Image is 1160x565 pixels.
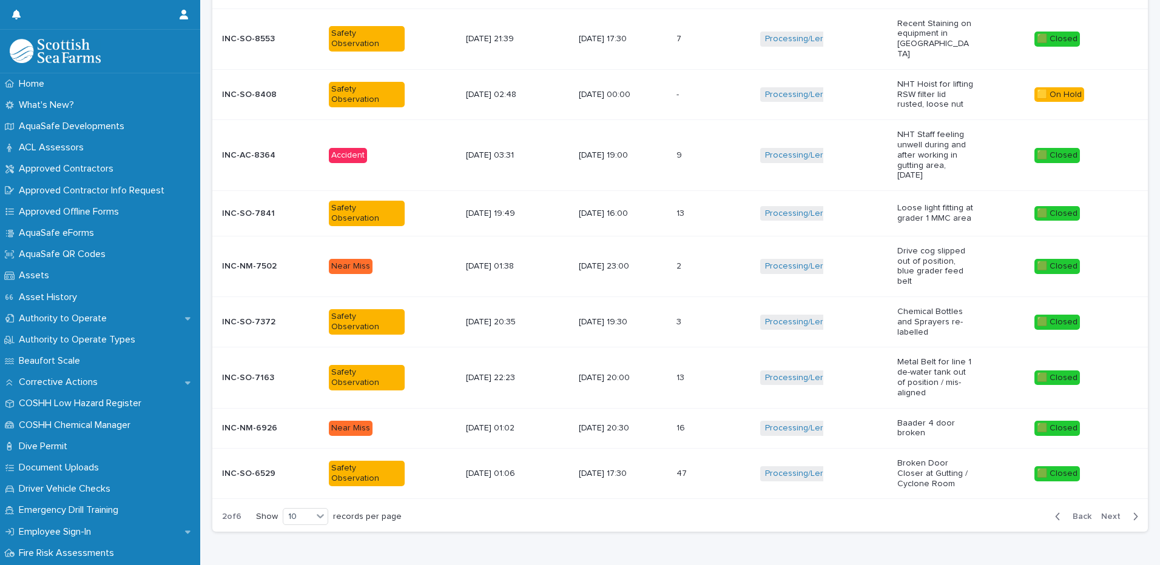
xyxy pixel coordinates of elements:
[466,150,542,161] p: [DATE] 03:31
[212,449,1148,499] tr: INC-SO-6529INC-SO-6529 Safety Observation[DATE] 01:06[DATE] 17:304747 Processing/Lerwick Factory ...
[765,90,912,100] a: Processing/Lerwick Factory (Gremista)
[14,376,107,388] p: Corrective Actions
[329,26,405,52] div: Safety Observation
[14,163,123,175] p: Approved Contractors
[897,418,973,439] p: Baader 4 door broken
[329,461,405,486] div: Safety Observation
[1034,421,1080,436] div: 🟩 Closed
[765,209,912,219] a: Processing/Lerwick Factory (Gremista)
[765,469,912,479] a: Processing/Lerwick Factory (Gremista)
[765,423,912,433] a: Processing/Lerwick Factory (Gremista)
[222,148,278,161] p: INC-AC-8364
[1034,315,1080,330] div: 🟩 Closed
[466,261,542,272] p: [DATE] 01:38
[14,78,54,90] p: Home
[1034,259,1080,274] div: 🟩 Closed
[1096,511,1148,522] button: Next
[1034,370,1080,386] div: 🟩 Closed
[212,191,1148,236] tr: INC-SO-7841INC-SO-7841 Safety Observation[DATE] 19:49[DATE] 16:001313 Processing/Lerwick Factory ...
[1034,148,1080,163] div: 🟩 Closed
[212,8,1148,69] tr: INC-SO-8553INC-SO-8553 Safety Observation[DATE] 21:39[DATE] 17:3077 Processing/Lerwick Factory (G...
[256,512,278,522] p: Show
[897,357,973,398] p: Metal Belt for line 1 de-water tank out of position / mis-aligned
[14,420,140,431] p: COSHH Chemical Manager
[222,259,279,272] p: INC-NM-7502
[14,355,90,367] p: Beaufort Scale
[222,370,277,383] p: INC-SO-7163
[14,313,116,324] p: Authority to Operate
[212,69,1148,119] tr: INC-SO-8408INC-SO-8408 Safety Observation[DATE] 02:48[DATE] 00:00-- Processing/Lerwick Factory (G...
[466,317,542,327] p: [DATE] 20:35
[676,32,684,44] p: 7
[466,209,542,219] p: [DATE] 19:49
[222,315,278,327] p: INC-SO-7372
[676,370,687,383] p: 13
[329,421,373,436] div: Near Miss
[897,130,973,181] p: NHT Staff feeling unwell during and after working in gutting area, [DATE]
[676,206,687,219] p: 13
[329,365,405,390] div: Safety Observation
[676,421,687,433] p: 16
[676,466,689,479] p: 47
[1034,466,1080,481] div: 🟩 Closed
[466,373,542,383] p: [DATE] 22:23
[14,441,77,452] p: Dive Permit
[765,373,912,383] a: Processing/Lerwick Factory (Gremista)
[676,259,684,272] p: 2
[14,547,124,559] p: Fire Risk Assessments
[222,32,277,44] p: INC-SO-8553
[212,236,1148,296] tr: INC-NM-7502INC-NM-7502 Near Miss[DATE] 01:38[DATE] 23:0022 Processing/Lerwick Factory (Gremista) ...
[466,423,542,433] p: [DATE] 01:02
[1045,511,1096,522] button: Back
[676,315,684,327] p: 3
[765,261,912,272] a: Processing/Lerwick Factory (Gremista)
[329,82,405,107] div: Safety Observation
[466,34,542,44] p: [DATE] 21:39
[14,462,109,473] p: Document Uploads
[14,398,151,409] p: COSHH Low Hazard Register
[14,292,87,303] p: Asset History
[579,209,655,219] p: [DATE] 16:00
[676,148,684,161] p: 9
[222,421,280,433] p: INC-NM-6926
[897,19,973,59] p: Recent Staining on equipment in [GEOGRAPHIC_DATA]
[1034,87,1084,102] div: 🟨 On Hold
[765,34,912,44] a: Processing/Lerwick Factory (Gremista)
[1065,512,1091,521] span: Back
[579,423,655,433] p: [DATE] 20:30
[212,502,251,532] p: 2 of 6
[579,469,655,479] p: [DATE] 17:30
[579,150,655,161] p: [DATE] 19:00
[897,79,973,110] p: NHT Hoist for lifting RSW filter lid rusted, loose nut
[14,142,93,153] p: ACL Assessors
[10,39,101,63] img: bPIBxiqnSb2ggTQWdOVV
[329,148,367,163] div: Accident
[676,87,681,100] p: -
[14,227,104,239] p: AquaSafe eForms
[579,373,655,383] p: [DATE] 20:00
[212,120,1148,191] tr: INC-AC-8364INC-AC-8364 Accident[DATE] 03:31[DATE] 19:0099 Processing/Lerwick Factory (Gremista) N...
[14,483,120,495] p: Driver Vehicle Checks
[14,270,59,281] p: Assets
[14,99,84,111] p: What's New?
[329,201,405,226] div: Safety Observation
[897,246,973,287] p: Drive cog slipped out of position, blue grader feed belt
[579,34,655,44] p: [DATE] 17:30
[897,307,973,337] p: Chemical Bottles and Sprayers re-labelled
[212,296,1148,347] tr: INC-SO-7372INC-SO-7372 Safety Observation[DATE] 20:35[DATE] 19:3033 Processing/Lerwick Factory (G...
[1101,512,1128,521] span: Next
[329,309,405,335] div: Safety Observation
[466,90,542,100] p: [DATE] 02:48
[333,512,402,522] p: records per page
[212,408,1148,449] tr: INC-NM-6926INC-NM-6926 Near Miss[DATE] 01:02[DATE] 20:301616 Processing/Lerwick Factory (Gremista...
[14,206,129,218] p: Approved Offline Forms
[222,87,279,100] p: INC-SO-8408
[283,510,312,523] div: 10
[14,334,145,346] p: Authority to Operate Types
[1034,206,1080,221] div: 🟩 Closed
[222,466,278,479] p: INC-SO-6529
[579,90,655,100] p: [DATE] 00:00
[579,261,655,272] p: [DATE] 23:00
[14,185,174,196] p: Approved Contractor Info Request
[14,121,134,132] p: AquaSafe Developments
